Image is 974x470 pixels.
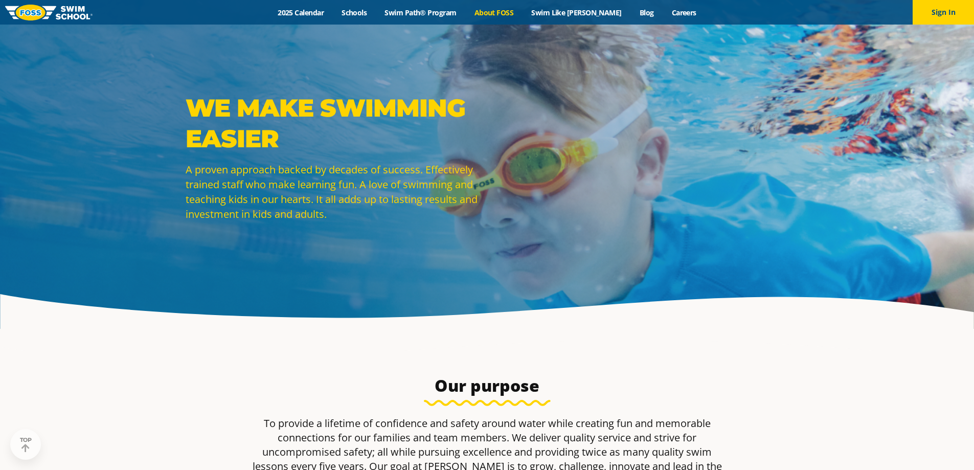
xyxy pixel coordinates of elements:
[465,8,523,17] a: About FOSS
[376,8,465,17] a: Swim Path® Program
[269,8,333,17] a: 2025 Calendar
[333,8,376,17] a: Schools
[186,162,482,221] p: A proven approach backed by decades of success. Effectively trained staff who make learning fun. ...
[663,8,705,17] a: Careers
[5,5,93,20] img: FOSS Swim School Logo
[523,8,631,17] a: Swim Like [PERSON_NAME]
[20,437,32,453] div: TOP
[630,8,663,17] a: Blog
[246,375,729,396] h3: Our purpose
[186,93,482,154] p: WE MAKE SWIMMING EASIER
